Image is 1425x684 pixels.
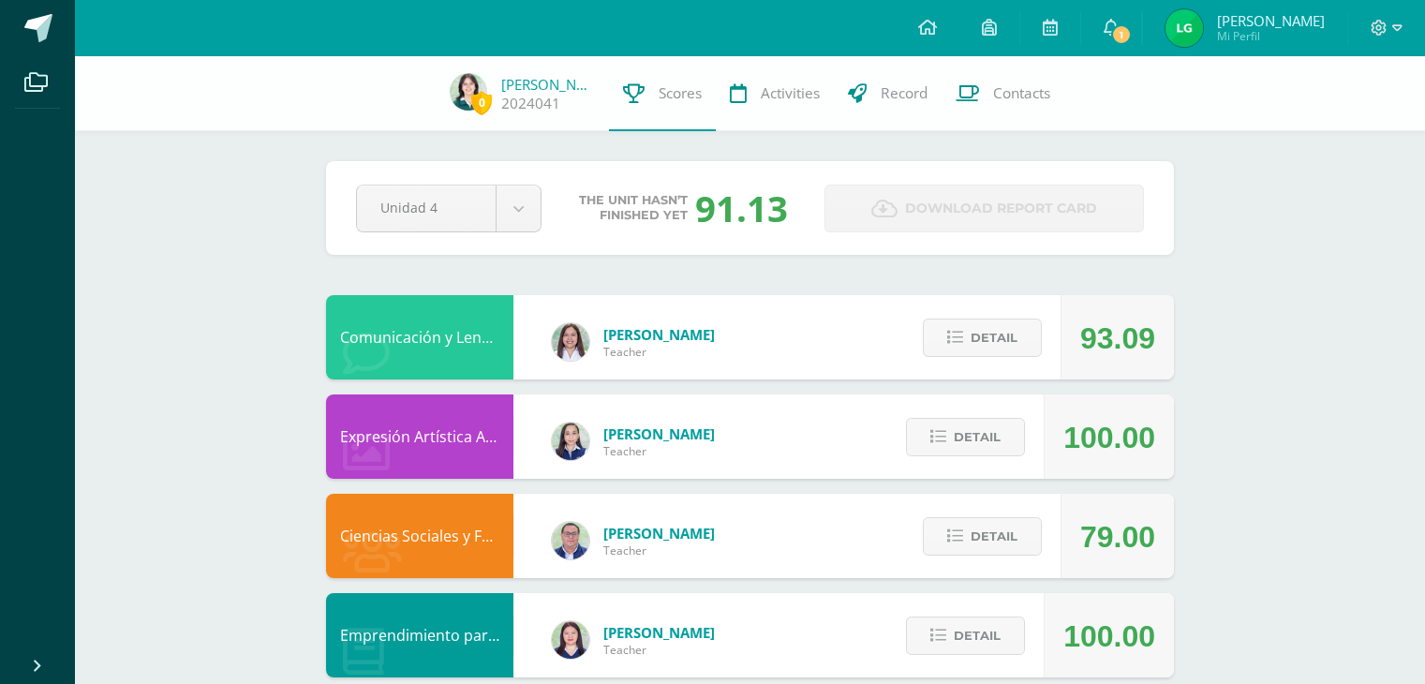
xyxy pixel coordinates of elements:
[834,56,942,131] a: Record
[659,83,702,103] span: Scores
[603,424,715,443] span: [PERSON_NAME]
[603,642,715,658] span: Teacher
[326,593,513,677] div: Emprendimiento para la Productividad
[603,524,715,543] span: [PERSON_NAME]
[971,320,1017,355] span: Detail
[923,517,1042,556] button: Detail
[954,618,1001,653] span: Detail
[501,94,560,113] a: 2024041
[716,56,834,131] a: Activities
[552,423,589,460] img: 360951c6672e02766e5b7d72674f168c.png
[1165,9,1203,47] img: 30f3d87f9934a48f68ba91f034c32408.png
[450,73,487,111] img: 75d9deeb5eb39d191c4714c0e1a187b5.png
[881,83,928,103] span: Record
[971,519,1017,554] span: Detail
[1063,395,1155,480] div: 100.00
[326,494,513,578] div: Ciencias Sociales y Formación Ciudadana
[1063,594,1155,678] div: 100.00
[905,186,1097,231] span: Download report card
[471,91,492,114] span: 0
[1080,495,1155,579] div: 79.00
[603,623,715,642] span: [PERSON_NAME]
[906,617,1025,655] button: Detail
[993,83,1050,103] span: Contacts
[1080,296,1155,380] div: 93.09
[1217,11,1325,30] span: [PERSON_NAME]
[906,418,1025,456] button: Detail
[579,193,688,223] span: The unit hasn’t finished yet
[552,522,589,559] img: c1c1b07ef08c5b34f56a5eb7b3c08b85.png
[1217,28,1325,44] span: Mi Perfil
[552,621,589,659] img: a452c7054714546f759a1a740f2e8572.png
[923,319,1042,357] button: Detail
[609,56,716,131] a: Scores
[1111,24,1132,45] span: 1
[695,184,788,232] div: 91.13
[942,56,1064,131] a: Contacts
[326,394,513,479] div: Expresión Artística ARTES PLÁSTICAS
[761,83,820,103] span: Activities
[603,325,715,344] span: [PERSON_NAME]
[552,323,589,361] img: acecb51a315cac2de2e3deefdb732c9f.png
[380,186,472,230] span: Unidad 4
[954,420,1001,454] span: Detail
[603,443,715,459] span: Teacher
[603,344,715,360] span: Teacher
[326,295,513,379] div: Comunicación y Lenguaje, Inglés
[603,543,715,558] span: Teacher
[501,75,595,94] a: [PERSON_NAME]
[357,186,541,231] a: Unidad 4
